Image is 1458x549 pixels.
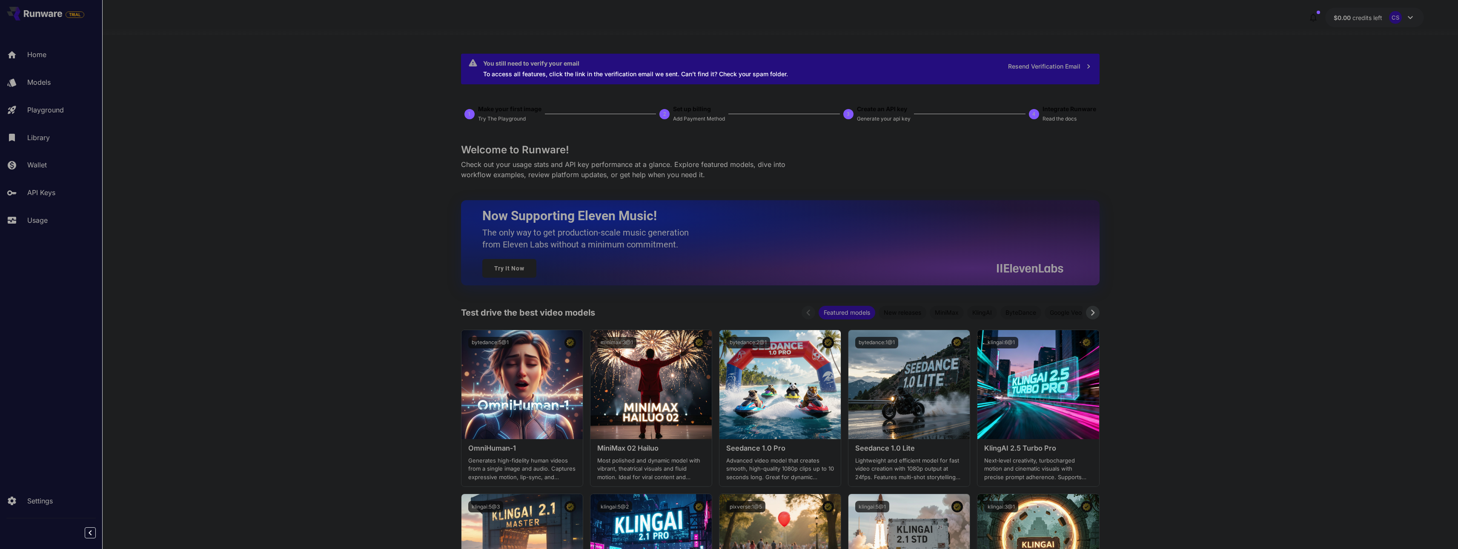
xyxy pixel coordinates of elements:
img: alt [461,330,583,439]
span: ByteDance [1000,308,1041,317]
button: bytedance:5@1 [468,337,512,348]
p: Models [27,77,51,87]
button: Try The Playground [478,113,526,124]
p: 1 [468,110,471,118]
div: To access all features, click the link in the verification email we sent. Can’t find it? Check yo... [483,56,788,82]
p: Library [27,132,50,143]
p: Settings [27,496,53,506]
button: bytedance:2@1 [726,337,770,348]
p: Most polished and dynamic model with vibrant, theatrical visuals and fluid motion. Ideal for vira... [597,457,705,482]
button: Read the docs [1043,113,1077,124]
span: Make your first image [478,105,541,112]
button: pixverse:1@5 [726,501,765,512]
div: Featured models [819,306,875,319]
span: Set up billing [673,105,711,112]
span: KlingAI [967,308,997,317]
span: Featured models [819,308,875,317]
button: $0.00CS [1325,8,1424,27]
h3: OmniHuman‑1 [468,444,576,452]
p: 2 [663,110,666,118]
button: bytedance:1@1 [855,337,898,348]
div: ByteDance [1000,306,1041,319]
div: Collapse sidebar [91,525,102,540]
span: $0.00 [1334,14,1352,21]
button: Certified Model – Vetted for best performance and includes a commercial license. [822,501,834,512]
p: Generate your api key [857,115,911,123]
p: Wallet [27,160,47,170]
p: Home [27,49,46,60]
img: alt [719,330,841,439]
p: API Keys [27,187,55,198]
span: Check out your usage stats and API key performance at a glance. Explore featured models, dive int... [461,160,785,179]
button: Certified Model – Vetted for best performance and includes a commercial license. [1081,337,1092,348]
button: Certified Model – Vetted for best performance and includes a commercial license. [564,337,576,348]
p: Try The Playground [478,115,526,123]
p: Read the docs [1043,115,1077,123]
button: klingai:6@1 [984,337,1018,348]
span: Integrate Runware [1043,105,1096,112]
p: 4 [1032,110,1035,118]
span: MiniMax [930,308,964,317]
button: Add Payment Method [673,113,725,124]
p: Next‑level creativity, turbocharged motion and cinematic visuals with precise prompt adherence. S... [984,457,1092,482]
div: KlingAI [967,306,997,319]
h2: Now Supporting Eleven Music! [482,208,1057,224]
button: Certified Model – Vetted for best performance and includes a commercial license. [693,501,705,512]
span: TRIAL [66,11,84,18]
button: Certified Model – Vetted for best performance and includes a commercial license. [1081,501,1092,512]
h3: MiniMax 02 Hailuo [597,444,705,452]
h3: Seedance 1.0 Pro [726,444,834,452]
button: Certified Model – Vetted for best performance and includes a commercial license. [951,501,963,512]
img: alt [848,330,970,439]
span: Google Veo [1045,308,1087,317]
button: Certified Model – Vetted for best performance and includes a commercial license. [693,337,705,348]
button: Certified Model – Vetted for best performance and includes a commercial license. [822,337,834,348]
a: Try It Now [482,259,536,278]
p: Test drive the best video models [461,306,595,319]
p: Generates high-fidelity human videos from a single image and audio. Captures expressive motion, l... [468,457,576,482]
div: CS [1389,11,1402,24]
h3: Welcome to Runware! [461,144,1100,156]
span: credits left [1352,14,1382,21]
div: You still need to verify your email [483,59,788,68]
button: klingai:5@1 [855,501,889,512]
div: Google Veo [1045,306,1087,319]
button: Certified Model – Vetted for best performance and includes a commercial license. [564,501,576,512]
img: alt [590,330,712,439]
button: Generate your api key [857,113,911,124]
p: Add Payment Method [673,115,725,123]
div: New releases [879,306,926,319]
button: Collapse sidebar [85,527,96,538]
span: Add your payment card to enable full platform functionality. [66,9,84,20]
button: klingai:5@2 [597,501,632,512]
p: Lightweight and efficient model for fast video creation with 1080p output at 24fps. Features mult... [855,457,963,482]
h3: KlingAI 2.5 Turbo Pro [984,444,1092,452]
img: alt [977,330,1099,439]
p: Usage [27,215,48,225]
h3: Seedance 1.0 Lite [855,444,963,452]
p: Playground [27,105,64,115]
div: $0.00 [1334,13,1382,22]
p: 3 [847,110,850,118]
span: New releases [879,308,926,317]
button: Resend Verification Email [1003,58,1096,75]
button: klingai:5@3 [468,501,503,512]
div: MiniMax [930,306,964,319]
p: Advanced video model that creates smooth, high-quality 1080p clips up to 10 seconds long. Great f... [726,457,834,482]
span: Create an API key [857,105,907,112]
button: Certified Model – Vetted for best performance and includes a commercial license. [951,337,963,348]
p: The only way to get production-scale music generation from Eleven Labs without a minimum commitment. [482,227,695,250]
button: minimax:3@1 [597,337,636,348]
button: klingai:3@1 [984,501,1018,512]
